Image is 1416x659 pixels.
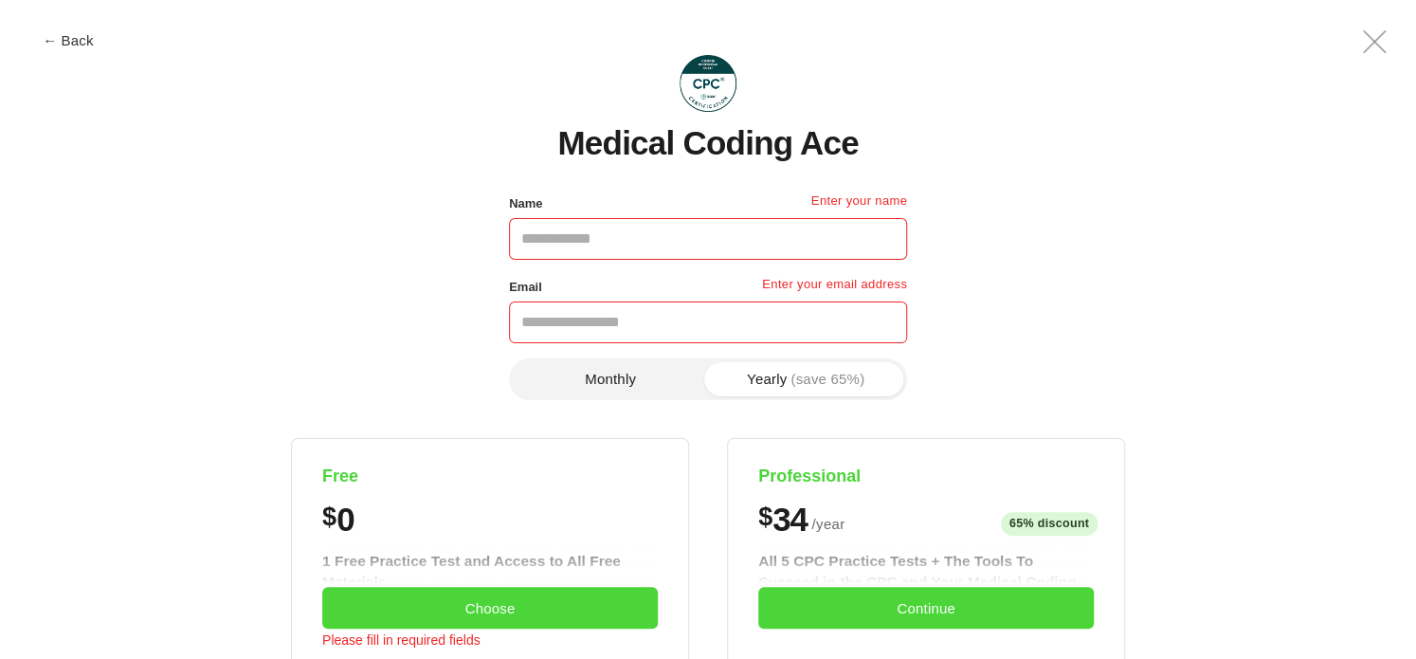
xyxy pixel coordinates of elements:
[336,503,354,536] span: 0
[513,362,708,396] button: Monthly
[322,587,658,629] button: Choose
[557,125,858,162] h1: Medical Coding Ace
[708,362,903,396] button: Yearly(save 65%)
[1001,512,1098,536] span: 65% discount
[762,275,907,302] p: Enter your email address
[43,33,57,47] span: ←
[758,587,1094,629] button: Continue
[772,503,807,536] span: 34
[322,466,658,487] h4: Free
[811,513,844,536] span: / year
[811,192,907,218] p: Enter your name
[509,275,542,300] label: Email
[790,372,864,386] span: (save 65%)
[680,55,736,112] img: Medical Coding Ace
[322,503,336,532] span: $
[509,218,907,260] input: Name
[509,302,907,343] input: Email
[758,503,772,532] span: $
[509,192,542,216] label: Name
[758,466,1094,487] h4: Professional
[30,33,106,47] button: ← Back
